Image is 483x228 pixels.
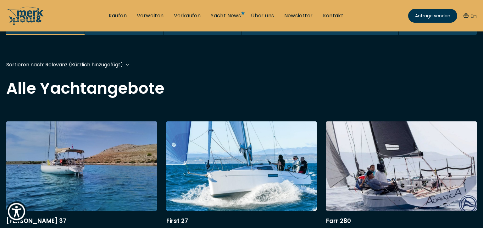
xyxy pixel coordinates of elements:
button: Show Accessibility Preferences [6,201,27,222]
a: Über uns [251,12,274,19]
a: Kontakt [323,12,344,19]
h2: Alle Yachtangebote [6,81,477,96]
div: Sortieren nach: Relevanz (Kürzlich hinzugefügt) [6,61,123,69]
a: Anfrage senden [408,9,457,23]
span: Anfrage senden [415,13,450,19]
a: Newsletter [284,12,313,19]
a: Verkaufen [174,12,201,19]
button: En [464,12,477,20]
a: Kaufen [109,12,127,19]
a: Yacht News [211,12,241,19]
a: Verwalten [137,12,164,19]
